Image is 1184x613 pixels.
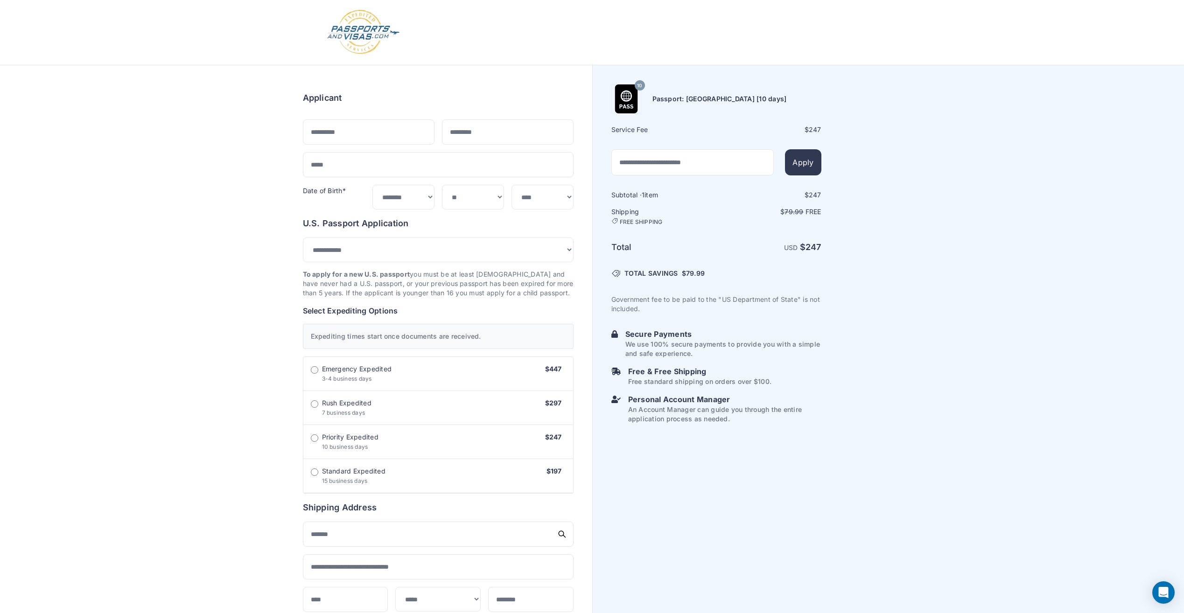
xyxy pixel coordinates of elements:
h6: Subtotal · item [611,190,715,200]
h6: Free & Free Shipping [628,366,771,377]
span: 79.99 [686,269,705,277]
span: 15 business days [322,477,368,484]
span: 247 [806,242,821,252]
strong: $ [800,242,821,252]
span: 3-4 business days [322,375,372,382]
img: Logo [326,9,400,56]
p: you must be at least [DEMOGRAPHIC_DATA] and have never had a U.S. passport, or your previous pass... [303,270,574,298]
p: $ [717,207,821,216]
span: USD [784,244,798,251]
span: $297 [545,399,562,407]
h6: Select Expediting Options [303,305,574,316]
span: $247 [545,433,562,441]
p: Free standard shipping on orders over $100. [628,377,771,386]
strong: To apply for a new U.S. passport [303,270,410,278]
span: 1 [642,191,645,199]
span: Priority Expedited [322,432,378,442]
span: $ [682,269,705,278]
span: FREE SHIPPING [620,218,663,226]
p: An Account Manager can guide you through the entire application process as needed. [628,405,821,424]
h6: U.S. Passport Application [303,217,574,230]
h6: Service Fee [611,125,715,134]
h6: Secure Payments [625,328,821,340]
p: We use 100% secure payments to provide you with a simple and safe experience. [625,340,821,358]
span: 7 business days [322,409,365,416]
span: $447 [545,365,562,373]
div: Open Intercom Messenger [1152,581,1175,604]
h6: Total [611,241,715,254]
span: Standard Expedited [322,467,385,476]
span: 79.99 [785,208,803,216]
span: $197 [546,467,562,475]
button: Apply [785,149,821,175]
span: TOTAL SAVINGS [624,269,678,278]
span: 10 business days [322,443,368,450]
span: 247 [809,191,821,199]
div: Expediting times start once documents are received. [303,324,574,349]
label: Date of Birth* [303,187,346,195]
h6: Passport: [GEOGRAPHIC_DATA] [10 days] [652,94,787,104]
span: Free [806,208,821,216]
div: $ [717,125,821,134]
h6: Personal Account Manager [628,394,821,405]
h6: Applicant [303,91,342,104]
h6: Shipping [611,207,715,226]
span: Rush Expedited [322,398,371,408]
span: Emergency Expedited [322,364,392,374]
span: 10 [637,80,642,92]
div: $ [717,190,821,200]
h6: Shipping Address [303,501,574,514]
span: 247 [809,125,821,133]
p: Government fee to be paid to the "US Department of State" is not included. [611,295,821,313]
img: Product Name [612,84,641,113]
